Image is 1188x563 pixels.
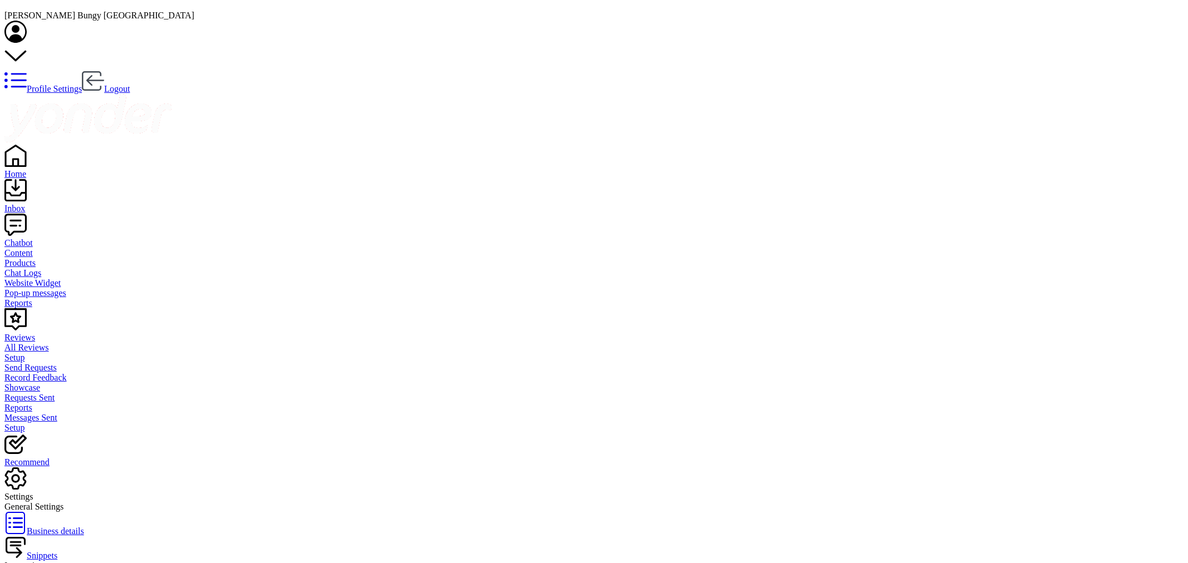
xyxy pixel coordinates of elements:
div: [PERSON_NAME] Bungy [GEOGRAPHIC_DATA] [4,11,1184,21]
a: Logout [82,84,130,93]
a: Chatbot [4,228,1184,248]
a: Profile Settings [4,84,82,93]
a: All Reviews [4,343,1184,353]
a: Chat Logs [4,268,1184,278]
a: Pop-up messages [4,288,1184,298]
a: Snippets [4,551,57,560]
span: Snippets [27,551,57,560]
div: Settings [4,492,1184,502]
div: Home [4,169,1184,179]
div: Inbox [4,204,1184,214]
div: Reviews [4,333,1184,343]
img: yonder-white-logo.png [4,94,172,142]
a: Content [4,248,1184,258]
a: Website Widget [4,278,1184,288]
a: Inbox [4,194,1184,214]
a: Setup [4,353,1184,363]
a: Products [4,258,1184,268]
a: Record Feedback [4,373,1184,383]
a: Business details [4,526,84,536]
div: Recommend [4,457,1184,467]
a: Setup [4,423,1184,433]
a: Send Requests [4,363,1184,373]
a: Messages Sent [4,413,1184,423]
a: Showcase [4,383,1184,393]
span: Business details [27,526,84,536]
a: Reports [4,298,1184,308]
a: Requests Sent [4,393,1184,403]
span: General Settings [4,502,63,511]
a: Reports [4,403,1184,413]
a: Recommend [4,447,1184,467]
div: Chatbot [4,238,1184,248]
a: Reviews [4,323,1184,343]
a: Home [4,159,1184,179]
